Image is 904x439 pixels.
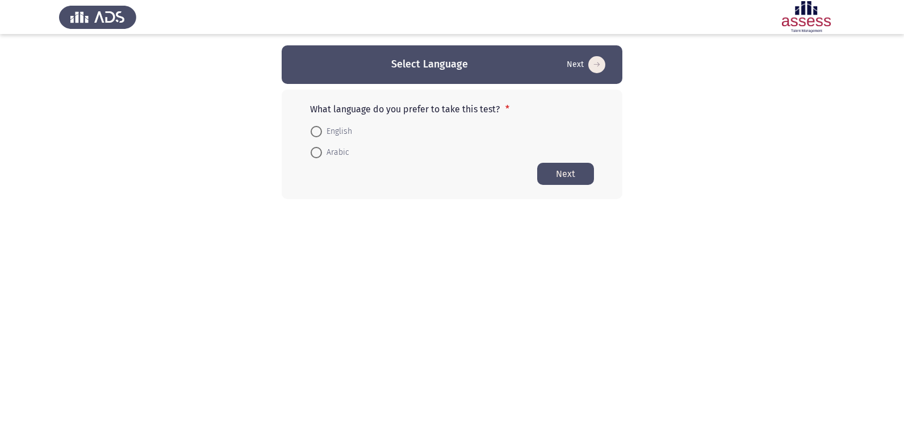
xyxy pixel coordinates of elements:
[563,56,609,74] button: Start assessment
[59,1,136,33] img: Assess Talent Management logo
[310,104,594,115] p: What language do you prefer to take this test?
[537,163,594,185] button: Start assessment
[322,146,349,159] span: Arabic
[768,1,845,33] img: Assessment logo of ASSESS Employability - EBI
[322,125,352,138] span: English
[391,57,468,71] h3: Select Language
